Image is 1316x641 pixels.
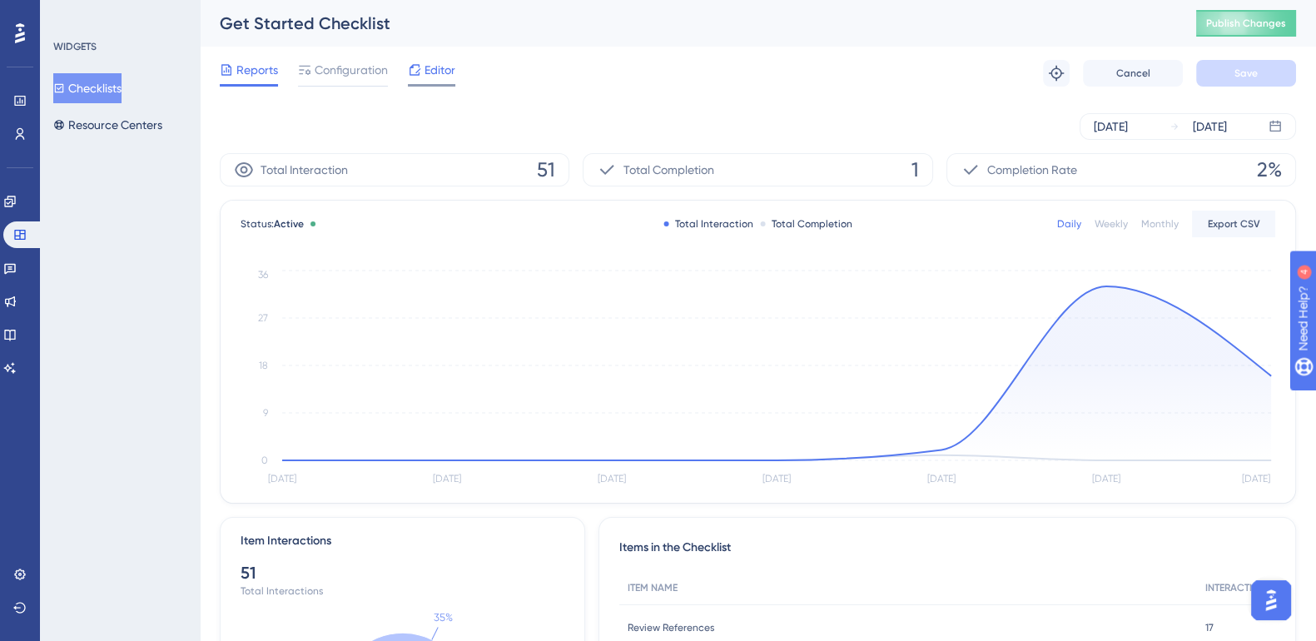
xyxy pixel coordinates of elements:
span: INTERACTION [1205,581,1267,594]
span: Total Interaction [261,160,348,180]
tspan: [DATE] [598,473,626,484]
tspan: 18 [259,360,268,371]
button: Resource Centers [53,110,162,140]
span: Save [1234,67,1258,80]
span: Configuration [315,60,388,80]
button: Save [1196,60,1296,87]
span: Status: [241,217,304,231]
tspan: 9 [263,407,268,419]
div: 4 [116,8,121,22]
tspan: [DATE] [927,473,956,484]
span: 2% [1257,157,1282,183]
span: Items in the Checklist [619,538,731,558]
span: 1 [911,157,919,183]
span: Editor [425,60,455,80]
tspan: [DATE] [433,473,461,484]
div: [DATE] [1193,117,1227,137]
button: Cancel [1083,60,1183,87]
span: Completion Rate [987,160,1077,180]
span: 51 [537,157,555,183]
button: Export CSV [1192,211,1275,237]
button: Checklists [53,73,122,103]
span: Active [274,218,304,230]
span: ITEM NAME [628,581,678,594]
text: 35% [434,611,453,624]
span: Export CSV [1208,217,1260,231]
span: Reports [236,60,278,80]
span: Publish Changes [1206,17,1286,30]
iframe: UserGuiding AI Assistant Launcher [1246,575,1296,625]
tspan: [DATE] [762,473,791,484]
span: Total Completion [623,160,714,180]
tspan: [DATE] [1241,473,1269,484]
div: Total Completion [760,217,852,231]
span: Review References [628,621,714,634]
span: 17 [1205,621,1214,634]
div: Total Interaction [663,217,753,231]
div: Monthly [1141,217,1179,231]
div: Get Started Checklist [220,12,1155,35]
tspan: 0 [261,455,268,466]
tspan: [DATE] [1092,473,1120,484]
tspan: 27 [258,312,268,324]
div: WIDGETS [53,40,97,53]
button: Publish Changes [1196,10,1296,37]
tspan: 36 [258,269,268,281]
span: Cancel [1116,67,1150,80]
div: Weekly [1095,217,1128,231]
div: Daily [1057,217,1081,231]
span: Need Help? [39,4,104,24]
div: 51 [241,561,564,584]
div: [DATE] [1094,117,1128,137]
tspan: [DATE] [268,473,296,484]
div: Item Interactions [241,531,331,551]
